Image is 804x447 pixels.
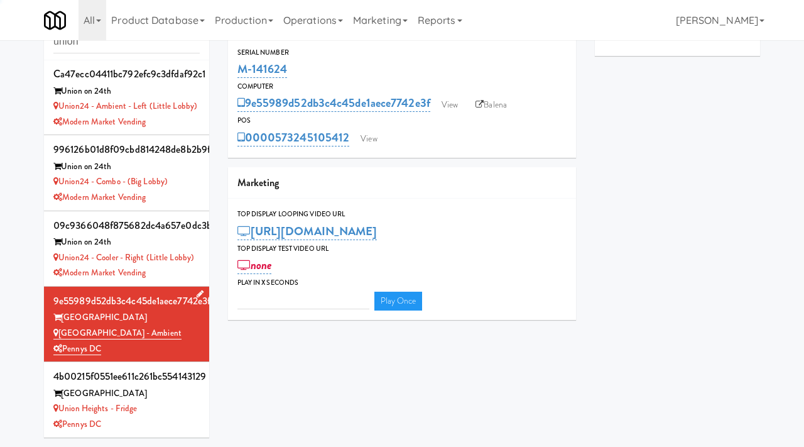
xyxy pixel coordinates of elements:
input: Search cabinets [53,30,200,53]
div: 09c9366048f875682dc4a657e0dc3b26 [53,216,200,235]
a: Modern Market Vending [53,267,146,279]
li: 09c9366048f875682dc4a657e0dc3b26Union on 24th Union24 - Cooler - Right (Little Lobby)Modern Marke... [44,211,209,287]
div: Play in X seconds [237,277,567,289]
a: Union24 - Ambient - Left (Little Lobby) [53,100,197,112]
li: 996126b01d8f09cbd814248de8b2b9fdUnion on 24th Union24 - Combo - (Big Lobby)Modern Market Vending [44,135,209,211]
img: Micromart [44,9,66,31]
a: Union24 - Combo - (Big Lobby) [53,175,168,187]
div: Serial Number [237,47,567,59]
a: 0000573245105412 [237,129,350,146]
div: 9e55989d52db3c4c45de1aece7742e3f [53,292,200,311]
div: 996126b01d8f09cbd814248de8b2b9fd [53,140,200,159]
div: Union on 24th [53,159,200,175]
a: Balena [469,96,513,114]
a: 9e55989d52db3c4c45de1aece7742e3f [237,94,430,112]
a: none [237,257,272,274]
div: [GEOGRAPHIC_DATA] [53,310,200,326]
a: View [354,130,383,148]
a: [URL][DOMAIN_NAME] [237,223,378,240]
div: Computer [237,80,567,93]
li: 9e55989d52db3c4c45de1aece7742e3f[GEOGRAPHIC_DATA] [GEOGRAPHIC_DATA] - AmbientPennys DC [44,287,209,362]
div: 4b00215f0551ee611c261bc554143129 [53,367,200,386]
a: Modern Market Vending [53,116,146,128]
li: 4b00215f0551ee611c261bc554143129[GEOGRAPHIC_DATA] Union Heights - FridgePennys DC [44,362,209,437]
a: M-141624 [237,60,288,78]
a: Modern Market Vending [53,191,146,203]
a: View [435,96,464,114]
div: POS [237,114,567,127]
div: Union on 24th [53,235,200,250]
div: Top Display Test Video Url [237,243,567,255]
div: Union on 24th [53,84,200,99]
a: Pennys DC [53,418,101,430]
span: Marketing [237,175,280,190]
a: [GEOGRAPHIC_DATA] - Ambient [53,327,182,339]
a: Play Once [374,292,423,311]
div: [GEOGRAPHIC_DATA] [53,386,200,402]
li: ca47ecc04411bc792efc9c3dfdaf92c1Union on 24th Union24 - Ambient - Left (Little Lobby)Modern Marke... [44,60,209,135]
div: ca47ecc04411bc792efc9c3dfdaf92c1 [53,65,200,84]
a: Union24 - Cooler - Right (Little Lobby) [53,251,194,263]
div: Top Display Looping Video Url [237,208,567,221]
a: Pennys DC [53,343,101,355]
a: Union Heights - Fridge [53,402,137,414]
